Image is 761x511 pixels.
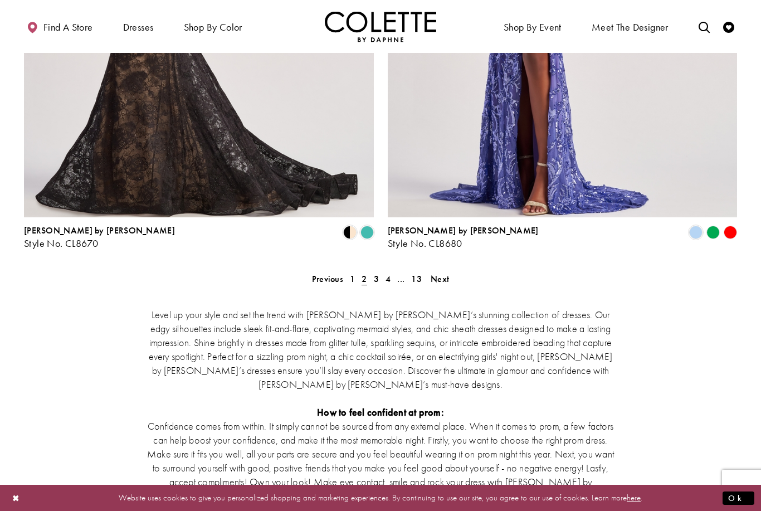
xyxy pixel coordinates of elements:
span: Find a store [43,22,93,33]
a: Visit Home Page [325,11,436,42]
i: Turquoise [360,226,374,239]
span: Shop by color [184,22,242,33]
i: Periwinkle [689,226,703,239]
i: Emerald [706,226,720,239]
span: Shop By Event [501,11,564,42]
span: Style No. CL8680 [388,237,462,250]
span: Meet the designer [592,22,669,33]
span: 13 [411,273,422,285]
div: Colette by Daphne Style No. CL8670 [24,226,175,249]
button: Close Dialog [7,488,26,508]
div: Colette by Daphne Style No. CL8680 [388,226,539,249]
span: 2 [362,273,367,285]
p: Level up your style and set the trend with [PERSON_NAME] by [PERSON_NAME]’s stunning collection o... [144,308,617,391]
i: Red [724,226,737,239]
a: 1 [347,271,358,287]
span: Dresses [120,11,157,42]
strong: How to feel confident at prom: [317,406,444,418]
span: 3 [374,273,379,285]
span: Shop By Event [504,22,562,33]
a: 3 [370,271,382,287]
span: [PERSON_NAME] by [PERSON_NAME] [388,225,539,236]
span: 4 [386,273,391,285]
span: Shop by color [181,11,245,42]
span: Current page [358,271,370,287]
button: Submit Dialog [723,491,754,505]
span: 1 [350,273,355,285]
p: Confidence comes from within. It simply cannot be sourced from any external place. When it comes ... [144,419,617,503]
a: Toggle search [696,11,713,42]
p: Website uses cookies to give you personalized shopping and marketing experiences. By continuing t... [80,490,681,505]
a: Meet the designer [589,11,671,42]
span: Next [431,273,449,285]
span: ... [397,273,404,285]
span: Dresses [123,22,154,33]
a: ... [394,271,408,287]
a: 13 [408,271,425,287]
a: Prev Page [309,271,347,287]
a: Next Page [427,271,452,287]
span: Previous [312,273,343,285]
img: Colette by Daphne [325,11,436,42]
a: here [627,492,641,503]
a: 4 [382,271,394,287]
a: Check Wishlist [720,11,737,42]
span: [PERSON_NAME] by [PERSON_NAME] [24,225,175,236]
i: Black/Nude [343,226,357,239]
span: Style No. CL8670 [24,237,98,250]
a: Find a store [24,11,95,42]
